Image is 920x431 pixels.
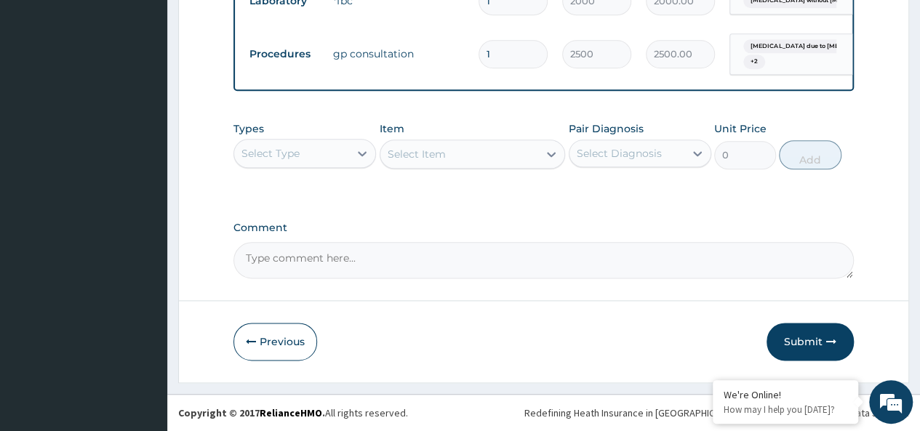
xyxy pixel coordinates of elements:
[233,323,317,360] button: Previous
[714,121,767,136] label: Unit Price
[27,73,59,109] img: d_794563401_company_1708531726252_794563401
[260,406,322,419] a: RelianceHMO
[724,388,847,401] div: We're Online!
[326,39,471,68] td: gp consultation
[724,403,847,416] p: How may I help you today?
[524,406,909,420] div: Redefining Heath Insurance in [GEOGRAPHIC_DATA] using Telemedicine and Data Science!
[241,146,300,161] div: Select Type
[233,123,264,135] label: Types
[242,41,326,68] td: Procedures
[779,140,841,169] button: Add
[239,7,273,42] div: Minimize live chat window
[167,394,920,431] footer: All rights reserved.
[76,81,244,100] div: Chat with us now
[577,146,662,161] div: Select Diagnosis
[767,323,854,360] button: Submit
[380,121,404,136] label: Item
[743,55,765,69] span: + 2
[233,222,854,234] label: Comment
[7,281,277,332] textarea: Type your message and hit 'Enter'
[84,125,201,272] span: We're online!
[743,39,904,54] span: [MEDICAL_DATA] due to [MEDICAL_DATA] falc...
[178,406,325,419] strong: Copyright © 2017 .
[569,121,644,136] label: Pair Diagnosis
